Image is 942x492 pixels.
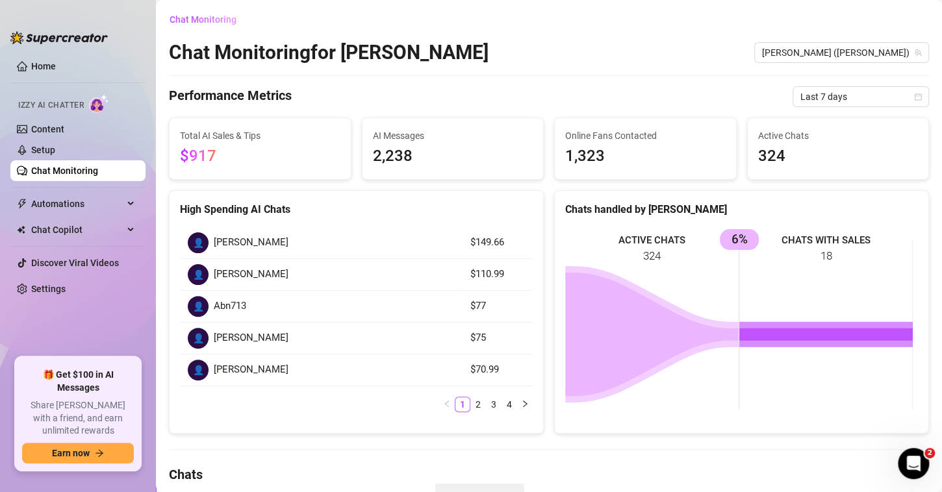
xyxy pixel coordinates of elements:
h2: Chat Monitoring for [PERSON_NAME] [169,40,489,65]
a: Chat Monitoring [31,166,98,176]
span: 324 [758,144,919,169]
span: team [914,49,922,56]
span: 2,238 [373,144,533,169]
a: 4 [502,397,516,412]
span: Rebecca (rebeccachen) [762,43,921,62]
div: 👤 [188,264,209,285]
img: logo-BBDzfeDw.svg [10,31,108,44]
li: 2 [470,397,486,412]
article: $75 [470,330,525,346]
iframe: Intercom live chat [898,448,929,479]
span: Abn713 [214,299,246,314]
li: 3 [486,397,502,412]
article: $149.66 [470,235,525,251]
span: Chat Copilot [31,219,123,240]
a: Discover Viral Videos [31,258,119,268]
span: 🎁 Get $100 in AI Messages [22,369,134,394]
span: [PERSON_NAME] [214,235,288,251]
span: Chat Monitoring [170,14,236,25]
a: 1 [455,397,470,412]
span: Share [PERSON_NAME] with a friend, and earn unlimited rewards [22,399,134,437]
div: 👤 [188,328,209,349]
span: arrow-right [95,449,104,458]
a: Content [31,124,64,134]
article: $77 [470,299,525,314]
a: Home [31,61,56,71]
span: left [443,400,451,408]
img: AI Chatter [89,94,109,113]
span: thunderbolt [17,199,27,209]
span: Active Chats [758,129,919,143]
a: 2 [471,397,485,412]
a: Setup [31,145,55,155]
button: Chat Monitoring [169,9,247,30]
li: 1 [455,397,470,412]
span: 1,323 [565,144,726,169]
span: [PERSON_NAME] [214,362,288,378]
a: 3 [487,397,501,412]
span: Last 7 days [800,87,921,106]
a: Settings [31,284,66,294]
span: Online Fans Contacted [565,129,726,143]
div: 👤 [188,296,209,317]
span: 2 [924,448,935,458]
img: Chat Copilot [17,225,25,234]
button: right [517,397,533,412]
span: AI Messages [373,129,533,143]
div: Chats handled by [PERSON_NAME] [565,201,918,217]
span: Total AI Sales & Tips [180,129,340,143]
span: Izzy AI Chatter [18,99,84,112]
span: right [521,400,529,408]
span: [PERSON_NAME] [214,330,288,346]
button: left [439,397,455,412]
h4: Chats [169,465,929,484]
h4: Performance Metrics [169,86,292,107]
li: Next Page [517,397,533,412]
span: calendar [914,93,922,101]
li: 4 [502,397,517,412]
span: Earn now [52,448,90,458]
li: Previous Page [439,397,455,412]
article: $70.99 [470,362,525,378]
button: Earn nowarrow-right [22,443,134,463]
div: 👤 [188,360,209,380]
span: Automations [31,193,123,214]
span: [PERSON_NAME] [214,267,288,282]
div: 👤 [188,232,209,253]
span: $917 [180,147,216,165]
div: High Spending AI Chats [180,201,533,217]
article: $110.99 [470,267,525,282]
